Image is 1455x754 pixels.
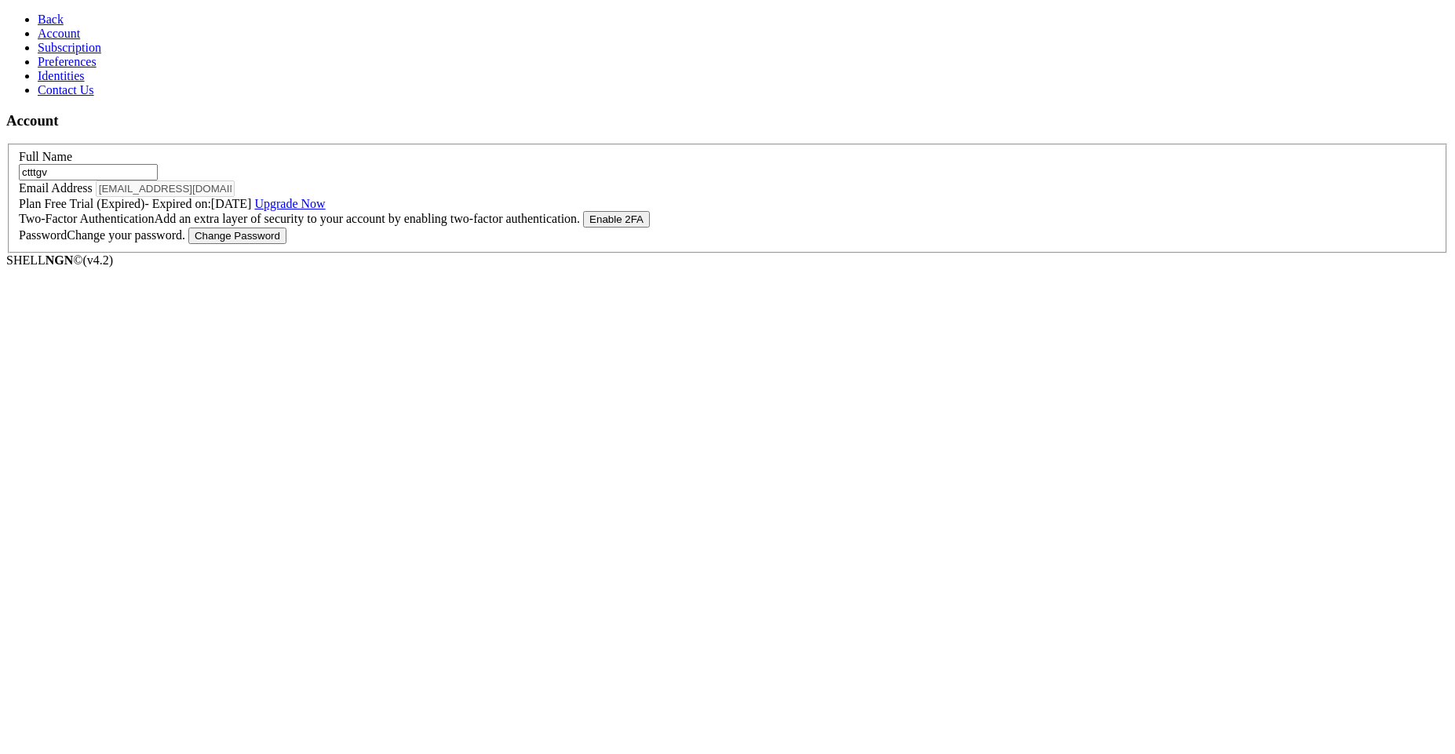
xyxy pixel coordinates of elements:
label: Password [19,228,188,242]
input: Full Name [19,164,158,180]
label: Email Address [19,181,93,195]
a: Account [38,27,80,40]
b: NGN [46,253,74,267]
span: Change your password. [67,228,185,242]
span: 4.2.0 [83,253,114,267]
h3: Account [6,112,1449,129]
button: Enable 2FA [583,211,650,228]
label: Plan [19,197,326,210]
span: Add an extra layer of security to your account by enabling two-factor authentication. [155,212,580,225]
a: Identities [38,69,85,82]
a: Back [38,13,64,26]
button: Change Password [188,228,286,244]
span: SHELL © [6,253,113,267]
a: Upgrade Now [254,197,325,210]
a: Preferences [38,55,97,68]
span: Free Trial (Expired) - Expired on: [DATE] [44,197,325,210]
label: Two-Factor Authentication [19,212,583,225]
a: Contact Us [38,83,94,97]
label: Full Name [19,150,72,163]
a: Subscription [38,41,101,54]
